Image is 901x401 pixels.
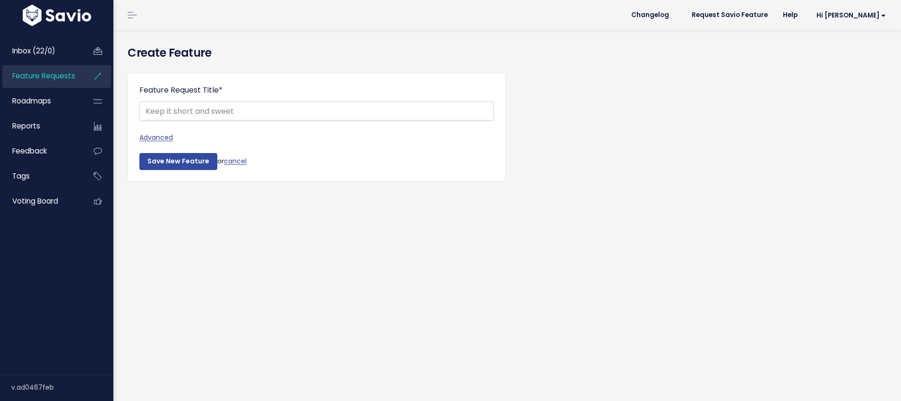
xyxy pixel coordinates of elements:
span: Feedback [12,146,47,156]
span: Changelog [631,12,669,18]
a: Voting Board [2,190,78,212]
input: Keep it short and sweet [139,102,494,120]
a: Hi [PERSON_NAME] [805,8,893,23]
span: Reports [12,121,40,131]
a: Feature Requests [2,65,78,87]
h4: Create Feature [128,44,887,61]
a: cancel [224,156,247,166]
span: Inbox (22/0) [12,46,55,56]
a: Tags [2,165,78,187]
div: or [139,153,494,170]
a: Help [775,8,805,22]
a: Feedback [2,140,78,162]
a: Advanced [139,132,494,144]
img: logo-white.9d6f32f41409.svg [20,5,94,26]
a: Roadmaps [2,90,78,112]
div: v.ad0467feb [11,375,113,400]
span: Feature Requests [12,71,75,81]
label: Feature Request Title [139,85,223,96]
span: Hi [PERSON_NAME] [816,12,886,19]
span: Voting Board [12,196,58,206]
span: Roadmaps [12,96,51,106]
a: Inbox (22/0) [2,40,78,62]
span: Tags [12,171,30,181]
a: Reports [2,115,78,137]
a: Request Savio Feature [684,8,775,22]
input: Save New Feature [139,153,217,170]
